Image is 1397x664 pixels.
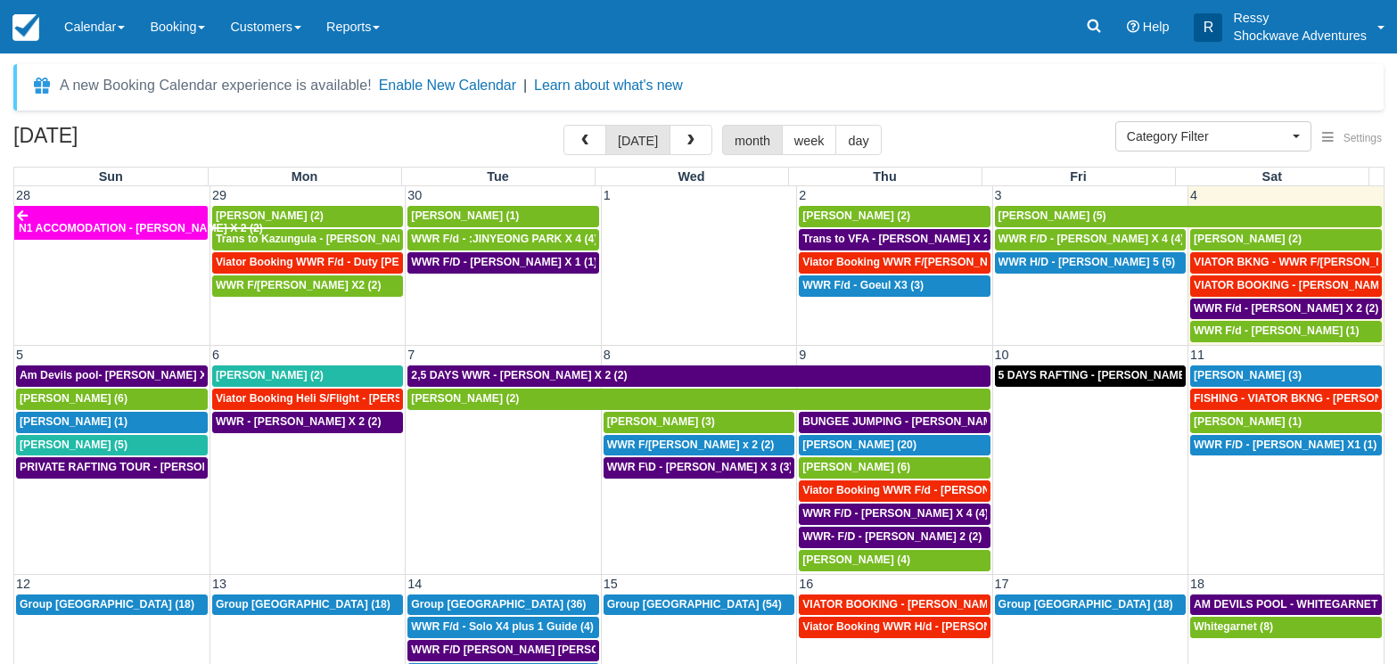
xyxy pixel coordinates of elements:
span: Trans to Kazungula - [PERSON_NAME] x 1 (2) [216,233,452,245]
span: Sun [99,169,123,184]
span: WWR F/d - Goeul X3 (3) [802,279,924,291]
a: WWR - [PERSON_NAME] X 2 (2) [212,412,403,433]
span: 28 [14,188,32,202]
span: 11 [1188,348,1206,362]
a: WWR F/d - [PERSON_NAME] X 2 (2) [1190,299,1382,320]
span: Group [GEOGRAPHIC_DATA] (18) [998,598,1173,611]
span: [PERSON_NAME] (2) [216,209,324,222]
span: Group [GEOGRAPHIC_DATA] (18) [20,598,194,611]
a: WWR F/d - [PERSON_NAME] (1) [1190,321,1382,342]
span: WWR H/D - [PERSON_NAME] 5 (5) [998,256,1175,268]
a: VIATOR BKNG - WWR F/[PERSON_NAME] 3 (3) [1190,252,1382,274]
a: WWR F/[PERSON_NAME] X2 (2) [212,275,403,297]
span: [PERSON_NAME] (3) [607,415,715,428]
span: 18 [1188,577,1206,591]
p: Ressy [1233,9,1367,27]
span: WWR F/d - :JINYEONG PARK X 4 (4) [411,233,597,245]
span: Settings [1344,132,1382,144]
a: WWR F/[PERSON_NAME] x 2 (2) [604,435,794,456]
button: Category Filter [1115,121,1311,152]
span: 2,5 DAYS WWR - [PERSON_NAME] X 2 (2) [411,369,627,381]
span: 6 [210,348,221,362]
a: WWR F\D - [PERSON_NAME] X 3 (3) [604,457,794,479]
span: 1 [602,188,612,202]
a: WWR- F/D - [PERSON_NAME] 2 (2) [799,527,990,548]
span: Viator Booking WWR F/[PERSON_NAME] X 2 (2) [802,256,1051,268]
span: Viator Booking WWR H/d - [PERSON_NAME] X 4 (4) [802,620,1069,633]
span: WWR F/d - [PERSON_NAME] (1) [1194,324,1360,337]
span: [PERSON_NAME] (6) [20,392,127,405]
span: Mon [292,169,318,184]
a: Group [GEOGRAPHIC_DATA] (18) [995,594,1186,616]
a: [PERSON_NAME] (3) [1190,365,1382,387]
div: R [1194,13,1222,42]
span: 8 [602,348,612,362]
button: month [722,125,783,155]
a: WWR F/d - Goeul X3 (3) [799,275,990,297]
span: 16 [797,577,815,591]
a: WWR F/D [PERSON_NAME] [PERSON_NAME] GROVVE X2 (1) [407,640,598,661]
a: PRIVATE RAFTING TOUR - [PERSON_NAME] X 5 (5) [16,457,208,479]
span: [PERSON_NAME] (2) [216,369,324,381]
div: A new Booking Calendar experience is available! [60,75,372,96]
a: [PERSON_NAME] (2) [1190,229,1382,250]
span: VIATOR BOOKING - [PERSON_NAME] X 4 (4) [802,598,1035,611]
span: Wed [678,169,704,184]
img: checkfront-main-nav-mini-logo.png [12,14,39,41]
a: 2,5 DAYS WWR - [PERSON_NAME] X 2 (2) [407,365,990,387]
a: WWR F/D - [PERSON_NAME] X 4 (4) [799,504,990,525]
span: WWR F/[PERSON_NAME] X2 (2) [216,279,382,291]
a: VIATOR BOOKING - [PERSON_NAME] X 4 (4) [799,594,990,616]
span: Viator Booking WWR F/d - Duty [PERSON_NAME] 2 (2) [216,256,498,268]
span: WWR F/D - [PERSON_NAME] X 4 (4) [998,233,1185,245]
a: [PERSON_NAME] (1) [1190,412,1382,433]
a: [PERSON_NAME] (2) [212,365,403,387]
a: [PERSON_NAME] (5) [995,206,1382,227]
a: Viator Booking WWR H/d - [PERSON_NAME] X 4 (4) [799,617,990,638]
a: [PERSON_NAME] (4) [799,550,990,571]
span: 7 [406,348,416,362]
span: WWR F/d - [PERSON_NAME] X 2 (2) [1194,302,1378,315]
a: [PERSON_NAME] (1) [16,412,208,433]
span: 30 [406,188,423,202]
span: Viator Booking Heli S/Flight - [PERSON_NAME] X 1 (1) [216,392,497,405]
a: Viator Booking WWR F/d - [PERSON_NAME] [PERSON_NAME] X2 (2) [799,480,990,502]
a: [PERSON_NAME] (2) [212,206,403,227]
span: Help [1143,20,1170,34]
span: Category Filter [1127,127,1288,145]
a: WWR F/D - [PERSON_NAME] X 4 (4) [995,229,1186,250]
span: 13 [210,577,228,591]
a: FISHING - VIATOR BKNG - [PERSON_NAME] 2 (2) [1190,389,1382,410]
span: Viator Booking WWR F/d - [PERSON_NAME] [PERSON_NAME] X2 (2) [802,484,1159,496]
a: [PERSON_NAME] (2) [799,206,990,227]
span: N1 ACCOMODATION - [PERSON_NAME] X 2 (2) [19,222,263,234]
span: 12 [14,577,32,591]
a: Group [GEOGRAPHIC_DATA] (36) [407,594,598,616]
span: [PERSON_NAME] (3) [1194,369,1302,381]
span: WWR F/D - [PERSON_NAME] X 1 (1) [411,256,597,268]
a: Group [GEOGRAPHIC_DATA] (18) [16,594,208,616]
span: 2 [797,188,808,202]
span: BUNGEE JUMPING - [PERSON_NAME] 2 (2) [802,415,1029,428]
span: Tue [487,169,509,184]
i: Help [1127,20,1139,33]
a: Viator Booking Heli S/Flight - [PERSON_NAME] X 1 (1) [212,389,403,410]
a: 5 DAYS RAFTING - [PERSON_NAME] X 2 (4) [995,365,1186,387]
a: [PERSON_NAME] (1) [407,206,598,227]
a: Viator Booking WWR F/[PERSON_NAME] X 2 (2) [799,252,990,274]
span: WWR F/D - [PERSON_NAME] X 4 (4) [802,507,989,520]
span: 10 [993,348,1011,362]
span: 4 [1188,188,1199,202]
a: Learn about what's new [534,78,683,93]
p: Shockwave Adventures [1233,27,1367,45]
span: [PERSON_NAME] (20) [802,439,916,451]
a: N1 ACCOMODATION - [PERSON_NAME] X 2 (2) [14,206,208,240]
span: | [523,78,527,93]
a: Group [GEOGRAPHIC_DATA] (18) [212,594,403,616]
span: 15 [602,577,620,591]
span: [PERSON_NAME] (5) [20,439,127,451]
span: 14 [406,577,423,591]
span: 29 [210,188,228,202]
h2: [DATE] [13,125,239,158]
span: Whitegarnet (8) [1194,620,1273,633]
